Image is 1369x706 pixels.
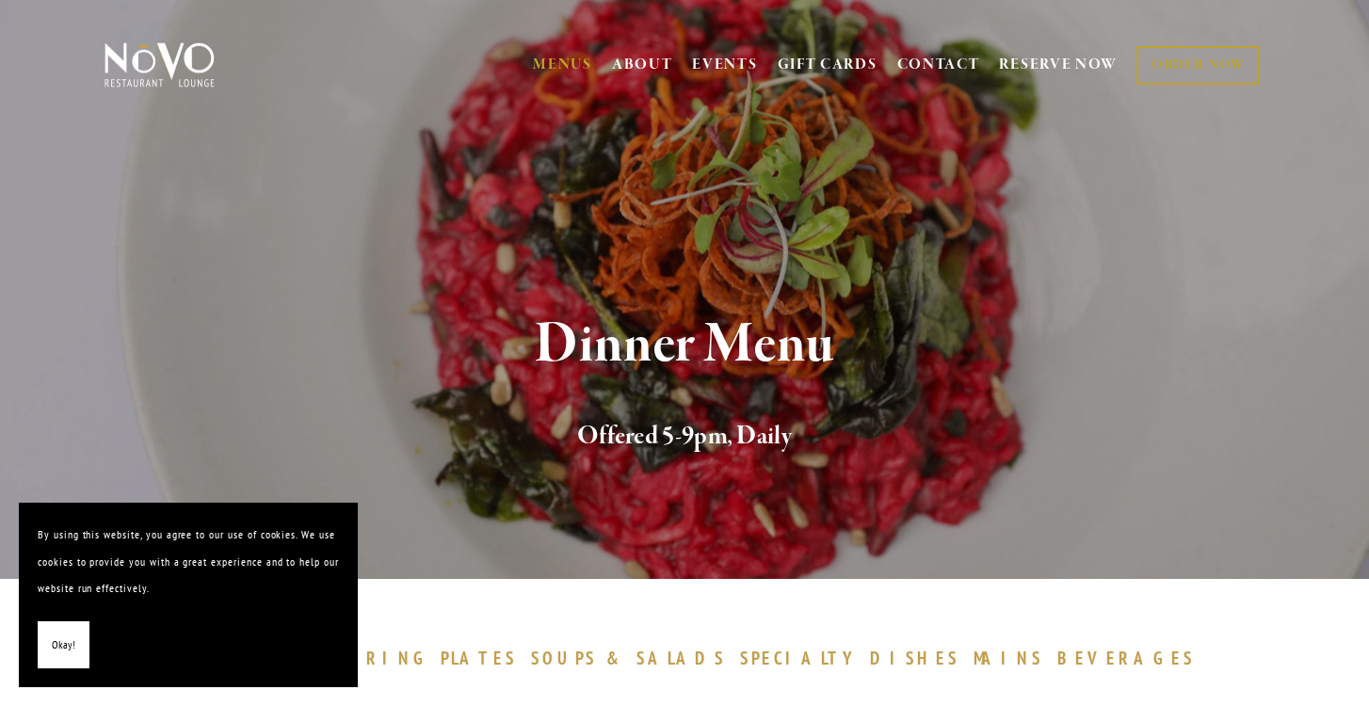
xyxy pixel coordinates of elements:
span: MAINS [974,647,1044,669]
h2: Offered 5-9pm, Daily [136,417,1233,457]
span: SHARING [317,647,432,669]
span: SPECIALTY [740,647,861,669]
a: GIFT CARDS [778,47,878,83]
a: SHARINGPLATES [317,647,526,669]
h1: Dinner Menu [136,314,1233,376]
span: PLATES [441,647,517,669]
a: SOUPS&SALADS [531,647,735,669]
span: Okay! [52,632,75,659]
a: EVENTS [692,56,757,74]
span: & [606,647,627,669]
a: MAINS [974,647,1054,669]
a: RESERVE NOW [999,47,1118,83]
a: CONTACT [897,47,980,83]
p: By using this website, you agree to our use of cookies. We use cookies to provide you with a grea... [38,521,339,602]
a: SPECIALTYDISHES [740,647,968,669]
a: ORDER NOW [1136,46,1260,85]
section: Cookie banner [19,503,358,687]
span: DISHES [870,647,959,669]
span: SALADS [636,647,727,669]
span: BEVERAGES [1057,647,1195,669]
a: MENUS [533,56,592,74]
button: Okay! [38,621,89,669]
a: ABOUT [612,56,673,74]
span: SOUPS [531,647,597,669]
img: Novo Restaurant &amp; Lounge [101,41,218,88]
a: BEVERAGES [1057,647,1204,669]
